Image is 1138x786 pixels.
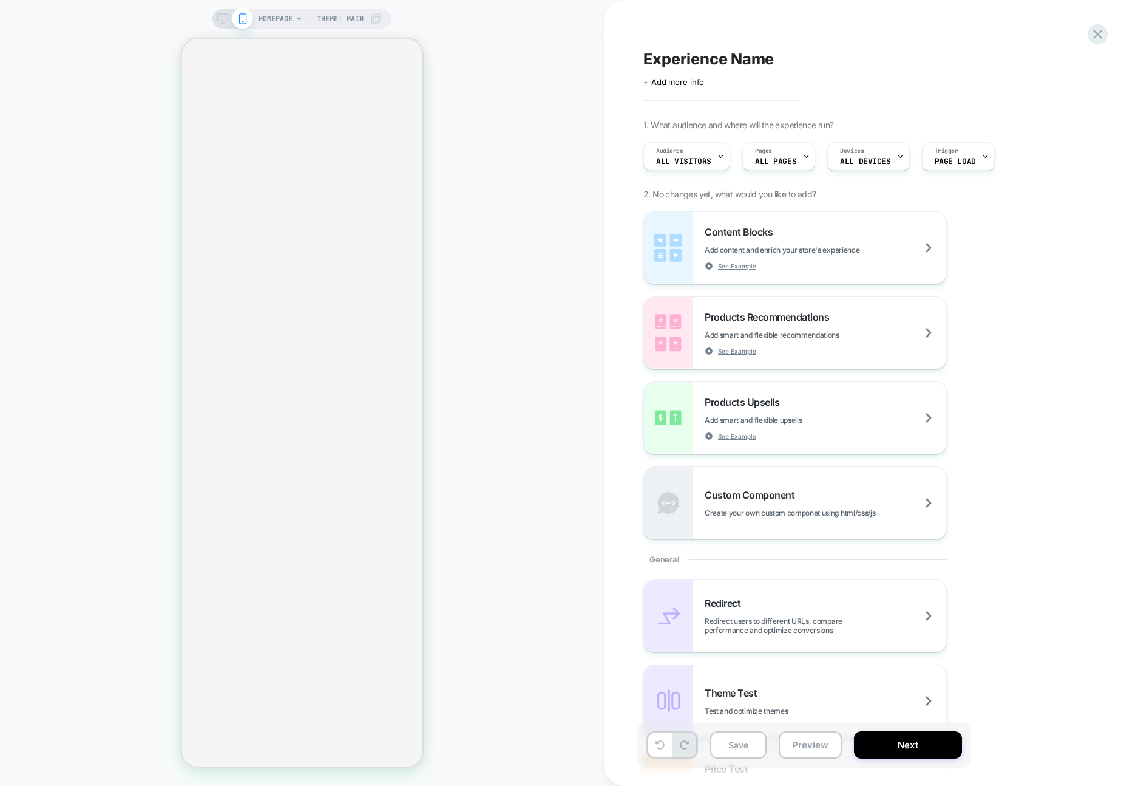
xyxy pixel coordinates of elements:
[935,157,976,166] span: Page Load
[705,396,785,408] span: Products Upsells
[705,226,779,238] span: Content Blocks
[705,245,920,255] span: Add content and enrich your store's experience
[705,706,848,716] span: Test and optimize themes
[854,731,962,759] button: Next
[718,347,756,355] span: See Example
[705,508,936,518] span: Create your own custom componet using html/css/js
[705,311,835,323] span: Products Recommendations
[705,597,747,609] span: Redirect
[710,731,767,759] button: Save
[656,157,711,166] span: All Visitors
[755,147,772,155] span: Pages
[317,9,364,29] span: Theme: MAIN
[643,50,774,68] span: Experience Name
[705,489,801,501] span: Custom Component
[935,147,958,155] span: Trigger
[718,262,756,270] span: See Example
[705,415,862,425] span: Add smart and flexible upsells
[643,77,704,87] span: + Add more info
[705,687,763,699] span: Theme Test
[656,147,683,155] span: Audience
[718,432,756,440] span: See Example
[643,189,816,199] span: 2. No changes yet, what would you like to add?
[755,157,796,166] span: ALL PAGES
[259,9,293,29] span: HOMEPAGE
[840,157,890,166] span: ALL DEVICES
[779,731,842,759] button: Preview
[643,120,833,130] span: 1. What audience and where will the experience run?
[840,147,864,155] span: Devices
[643,539,947,579] div: General
[705,617,946,635] span: Redirect users to different URLs, compare performance and optimize conversions
[705,330,900,340] span: Add smart and flexible recommendations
